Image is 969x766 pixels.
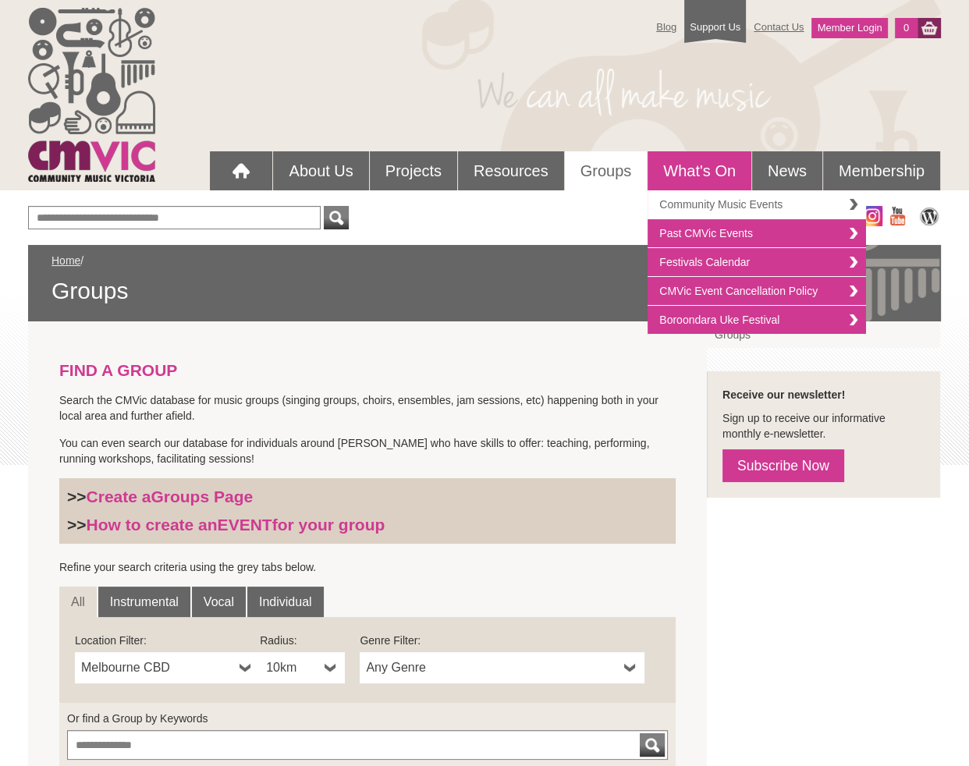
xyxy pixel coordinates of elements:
a: Groups [565,151,648,190]
a: Past CMVic Events [648,219,866,248]
a: Member Login [811,18,887,38]
a: Vocal [192,587,246,618]
a: All [59,587,97,618]
p: You can even search our database for individuals around [PERSON_NAME] who have skills to offer: t... [59,435,676,466]
label: Or find a Group by Keywords [67,711,668,726]
a: Create aGroups Page [87,488,254,505]
div: / [51,253,918,306]
img: icon-instagram.png [862,206,882,226]
a: 10km [260,652,345,683]
a: News [752,151,822,190]
span: Groups [51,276,918,306]
strong: Groups Page [151,488,253,505]
label: Location Filter: [75,633,260,648]
h3: >> [67,487,668,507]
a: What's On [648,151,751,190]
a: Membership [823,151,940,190]
a: Community Music Events [648,190,866,219]
a: Subscribe Now [722,449,844,482]
a: Melbourne CBD [75,652,260,683]
a: Individual [247,587,324,618]
a: Boroondara Uke Festival [648,306,866,334]
img: CMVic Blog [918,206,941,226]
span: 10km [266,658,318,677]
label: Genre Filter: [360,633,644,648]
h3: >> [67,515,668,535]
a: 0 [895,18,918,38]
a: About Us [273,151,368,190]
a: Festivals Calendar [648,248,866,277]
img: cmvic_logo.png [28,8,155,182]
label: Radius: [260,633,345,648]
span: Melbourne CBD [81,658,233,677]
a: Contact Us [746,13,811,41]
a: Projects [370,151,457,190]
strong: Receive our newsletter! [722,388,845,401]
a: How to create anEVENTfor your group [87,516,385,534]
span: Any Genre [366,658,618,677]
p: Search the CMVic database for music groups (singing groups, choirs, ensembles, jam sessions, etc)... [59,392,676,424]
strong: EVENT [218,516,272,534]
a: Blog [648,13,684,41]
a: Resources [458,151,564,190]
p: Sign up to receive our informative monthly e-newsletter. [722,410,925,442]
a: CMVic Event Cancellation Policy [648,277,866,306]
a: Home [51,254,80,267]
a: Instrumental [98,587,190,618]
p: Refine your search criteria using the grey tabs below. [59,559,676,575]
a: Groups [707,321,940,348]
strong: FIND A GROUP [59,361,177,379]
a: Any Genre [360,652,644,683]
